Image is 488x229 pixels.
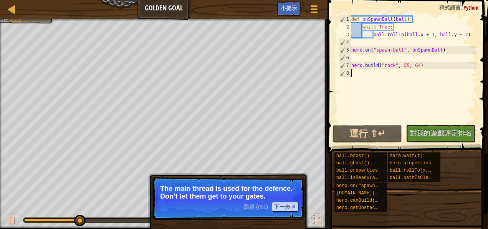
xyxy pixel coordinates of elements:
button: ⌘ + P: Play [4,213,19,229]
button: 下一步 [272,202,298,212]
div: 8 [339,69,351,77]
span: hero properties [390,160,431,166]
span: ball.rollTo(x, y) [390,168,437,173]
span: hero.canBuild(x, y) [336,198,389,203]
span: 對我的遊戲評定排名！ [410,128,479,138]
span: hero.getObstacleAt(x, y) [336,205,403,211]
span: 程式語言 [439,4,461,11]
button: 切換全螢幕 [308,213,324,229]
span: hero.wait(t) [390,153,423,159]
span: ball.boost() [336,153,369,159]
span: 小提示 [281,4,297,12]
div: 1 [339,15,351,23]
div: 5 [339,46,351,54]
p: The main thread is used for the defence. Don't let them get to your gates. [160,185,296,200]
span: ball.isReady(ability) [336,175,394,181]
div: 2 [338,23,351,31]
span: 跳過 (esc) [244,204,268,210]
button: 對我的遊戲評定排名！ [406,125,475,142]
button: 顯示遊戲選單 [304,2,324,20]
span: : [8,18,10,22]
span: hero.on("spawn-ball", f) [336,183,403,189]
span: Python [463,4,478,11]
div: 6 [339,54,351,62]
span: ball.ghost() [336,160,369,166]
span: 未完成 [10,18,21,22]
div: 4 [339,38,351,46]
span: : [461,4,463,11]
span: ball properties [336,168,378,173]
span: [DOMAIN_NAME](type, x, y) [336,191,405,196]
div: 7 [339,62,351,69]
div: 3 [338,31,351,38]
button: 運行 ⇧↵ [333,125,402,143]
span: ball.pathIsClear(x, y) [390,175,450,181]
